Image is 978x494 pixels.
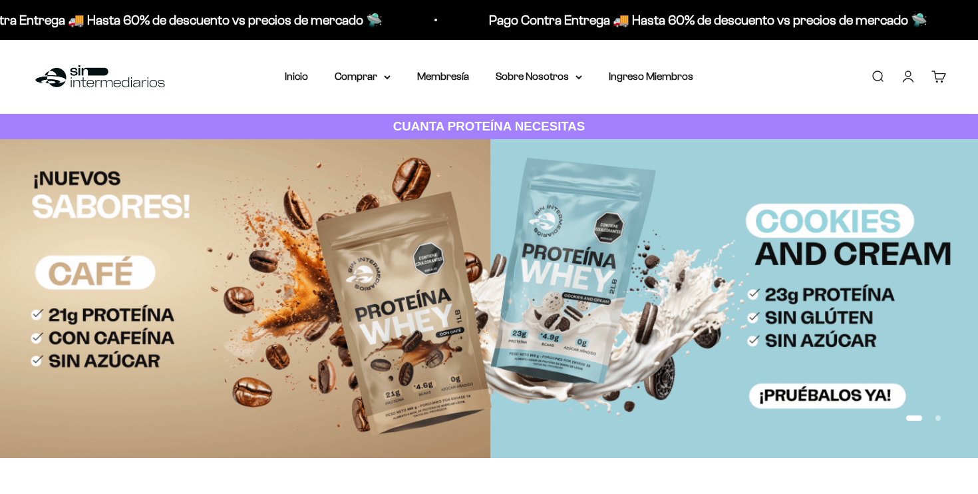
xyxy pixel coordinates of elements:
summary: Sobre Nosotros [496,68,582,85]
a: Ingreso Miembros [609,71,693,82]
a: Membresía [417,71,469,82]
strong: CUANTA PROTEÍNA NECESITAS [393,119,585,133]
p: Pago Contra Entrega 🚚 Hasta 60% de descuento vs precios de mercado 🛸 [484,9,922,31]
a: Inicio [285,71,308,82]
summary: Comprar [335,68,391,85]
